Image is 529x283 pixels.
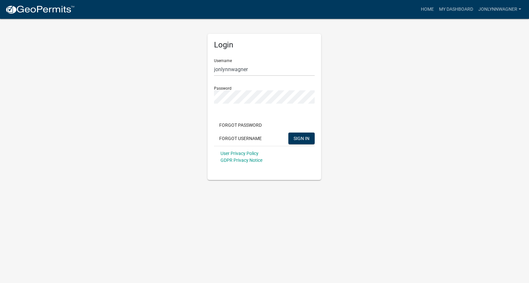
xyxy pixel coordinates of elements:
a: jonlynnwagner [476,3,524,16]
a: My Dashboard [436,3,476,16]
a: User Privacy Policy [220,151,258,156]
button: Forgot Username [214,133,267,144]
h5: Login [214,40,315,50]
span: SIGN IN [294,135,309,141]
a: Home [418,3,436,16]
button: Forgot Password [214,119,267,131]
a: GDPR Privacy Notice [220,158,262,163]
button: SIGN IN [288,133,315,144]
